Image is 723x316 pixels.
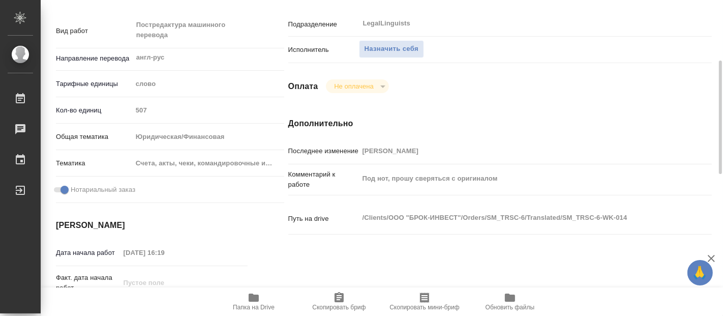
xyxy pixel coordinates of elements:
span: 🙏 [691,262,709,283]
textarea: /Clients/ООО "БРОК-ИНВЕСТ"/Orders/SM_TRSC-6/Translated/SM_TRSC-6-WK-014 [359,209,677,226]
input: Пустое поле [132,103,285,118]
span: Обновить файлы [486,304,535,311]
button: Обновить файлы [467,288,553,316]
p: Подразделение [288,19,359,30]
input: Пустое поле [359,143,677,158]
div: Юридическая/Финансовая [132,128,285,146]
button: Назначить себя [359,40,424,58]
p: Вид работ [56,26,132,36]
span: Скопировать бриф [312,304,366,311]
span: Скопировать мини-бриф [389,304,459,311]
input: Пустое поле [120,275,209,290]
p: Исполнитель [288,45,359,55]
p: Комментарий к работе [288,169,359,190]
button: Не оплачена [331,82,376,91]
span: Назначить себя [365,43,418,55]
button: 🙏 [687,260,713,285]
div: Не оплачена [326,79,388,93]
textarea: Под нот, прошу сверяться с оригиналом [359,170,677,187]
p: Направление перевода [56,53,132,64]
input: Пустое поле [120,245,209,260]
button: Папка на Drive [211,288,296,316]
p: Тематика [56,158,132,168]
p: Дата начала работ [56,248,120,258]
p: Кол-во единиц [56,105,132,116]
h4: Дополнительно [288,118,712,130]
button: Скопировать бриф [296,288,382,316]
p: Факт. дата начала работ [56,273,120,293]
p: Последнее изменение [288,146,359,156]
p: Тарифные единицы [56,79,132,89]
button: Скопировать мини-бриф [382,288,467,316]
h4: Оплата [288,80,318,93]
h4: [PERSON_NAME] [56,219,248,232]
div: Счета, акты, чеки, командировочные и таможенные документы [132,155,285,172]
span: Папка на Drive [233,304,275,311]
div: слово [132,75,285,93]
p: Путь на drive [288,214,359,224]
span: Нотариальный заказ [71,185,135,195]
p: Общая тематика [56,132,132,142]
